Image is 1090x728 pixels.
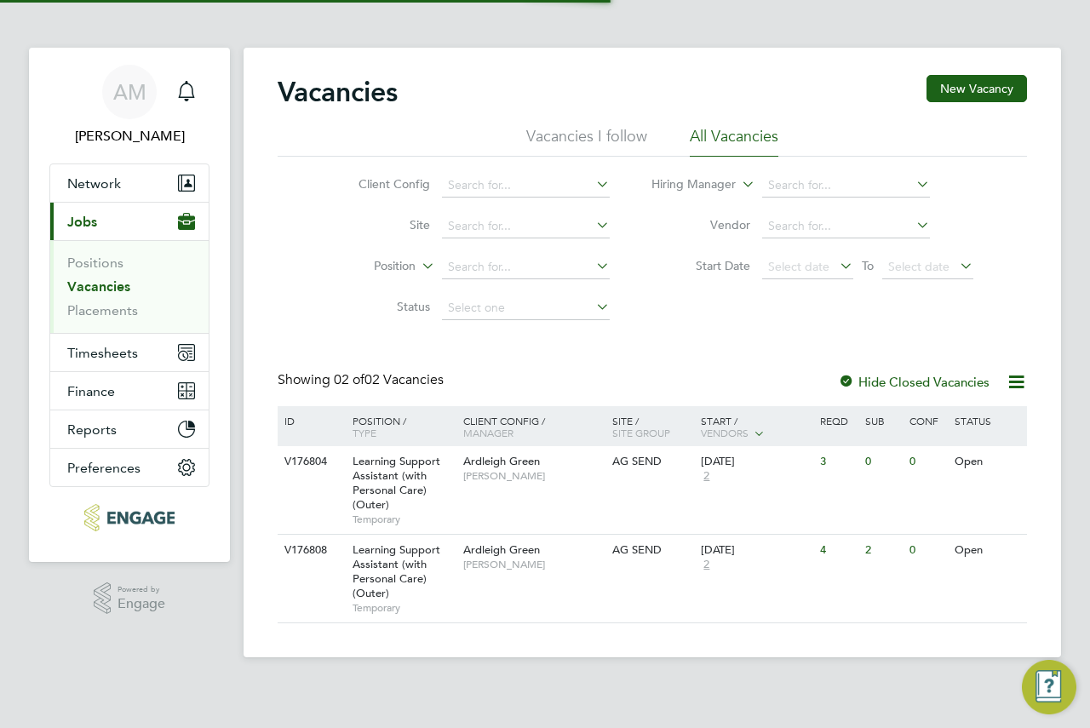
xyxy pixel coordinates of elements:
label: Hide Closed Vacancies [838,374,990,390]
span: 2 [701,469,712,484]
nav: Main navigation [29,48,230,562]
div: [DATE] [701,455,812,469]
label: Site [332,217,430,232]
div: 2 [861,535,905,566]
span: Timesheets [67,345,138,361]
a: Placements [67,302,138,318]
button: New Vacancy [926,75,1027,102]
span: Network [67,175,121,192]
img: axcis-logo-retina.png [84,504,175,531]
button: Timesheets [50,334,209,371]
span: [PERSON_NAME] [463,469,604,483]
span: Learning Support Assistant (with Personal Care) (Outer) [353,454,440,512]
a: Go to home page [49,504,209,531]
label: Vendor [652,217,750,232]
li: Vacancies I follow [526,126,647,157]
div: Showing [278,371,447,389]
button: Finance [50,372,209,410]
div: Open [950,535,1024,566]
button: Jobs [50,203,209,240]
span: Engage [118,597,165,611]
div: 0 [905,535,949,566]
span: 2 [701,558,712,572]
span: Andrew Murphy [49,126,209,146]
span: Reports [67,421,117,438]
input: Search for... [442,215,610,238]
a: Powered byEngage [94,582,166,615]
input: Search for... [442,174,610,198]
label: Client Config [332,176,430,192]
div: [DATE] [701,543,812,558]
a: Positions [67,255,123,271]
button: Reports [50,410,209,448]
h2: Vacancies [278,75,398,109]
div: V176804 [280,446,340,478]
span: Finance [67,383,115,399]
span: To [857,255,879,277]
div: Reqd [816,406,860,435]
span: Learning Support Assistant (with Personal Care) (Outer) [353,542,440,600]
div: Position / [340,406,459,447]
input: Select one [442,296,610,320]
div: 0 [861,446,905,478]
div: 4 [816,535,860,566]
input: Search for... [442,255,610,279]
span: Preferences [67,460,141,476]
span: Select date [888,259,949,274]
div: Open [950,446,1024,478]
div: Client Config / [459,406,608,447]
span: Type [353,426,376,439]
span: AG SEND [612,454,662,468]
span: Vendors [701,426,749,439]
label: Position [318,258,416,275]
a: AM[PERSON_NAME] [49,65,209,146]
div: 3 [816,446,860,478]
span: 02 of [334,371,364,388]
span: Temporary [353,513,455,526]
button: Engage Resource Center [1022,660,1076,714]
div: Conf [905,406,949,435]
span: AM [113,81,146,103]
span: Ardleigh Green [463,454,540,468]
button: Network [50,164,209,202]
span: Select date [768,259,829,274]
span: Powered by [118,582,165,597]
div: Jobs [50,240,209,333]
span: Manager [463,426,513,439]
div: Start / [697,406,816,449]
span: Site Group [612,426,670,439]
span: 02 Vacancies [334,371,444,388]
span: Ardleigh Green [463,542,540,557]
input: Search for... [762,215,930,238]
div: Site / [608,406,697,447]
input: Search for... [762,174,930,198]
a: Vacancies [67,278,130,295]
div: Status [950,406,1024,435]
li: All Vacancies [690,126,778,157]
span: [PERSON_NAME] [463,558,604,571]
div: ID [280,406,340,435]
button: Preferences [50,449,209,486]
span: Temporary [353,601,455,615]
span: Jobs [67,214,97,230]
label: Hiring Manager [638,176,736,193]
div: Sub [861,406,905,435]
label: Start Date [652,258,750,273]
div: V176808 [280,535,340,566]
span: AG SEND [612,542,662,557]
div: 0 [905,446,949,478]
label: Status [332,299,430,314]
